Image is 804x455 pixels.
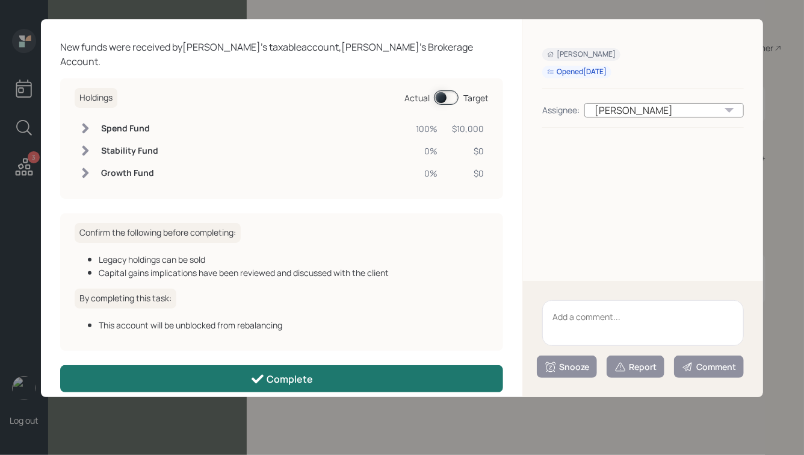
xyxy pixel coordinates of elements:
div: New funds were received by [PERSON_NAME] 's taxable account, [PERSON_NAME]'s Brokerage Account . [60,40,503,69]
div: [PERSON_NAME] [547,49,616,60]
h6: Confirm the following before completing: [75,223,241,243]
h6: Holdings [75,88,117,108]
div: Report [614,361,657,373]
div: $0 [452,145,484,157]
div: Actual [404,92,430,104]
div: Opened [DATE] [547,67,607,77]
button: Complete [60,365,503,392]
h6: By completing this task: [75,289,176,309]
div: Target [463,92,489,104]
div: 0% [416,145,438,157]
h6: Spend Fund [101,124,158,134]
button: Report [607,356,664,378]
div: [PERSON_NAME] [584,103,744,118]
div: Comment [682,361,736,373]
button: Comment [674,356,744,378]
button: Snooze [537,356,597,378]
h6: Growth Fund [101,168,158,178]
div: 0% [416,167,438,180]
h6: Stability Fund [101,146,158,156]
div: Complete [250,372,314,386]
div: Assignee: [542,104,580,116]
div: $10,000 [452,122,484,135]
div: Snooze [545,361,589,373]
div: Legacy holdings can be sold [99,253,489,266]
div: $0 [452,167,484,180]
div: 100% [416,122,438,135]
div: This account will be unblocked from rebalancing [99,319,489,331]
div: Capital gains implications have been reviewed and discussed with the client [99,266,489,279]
